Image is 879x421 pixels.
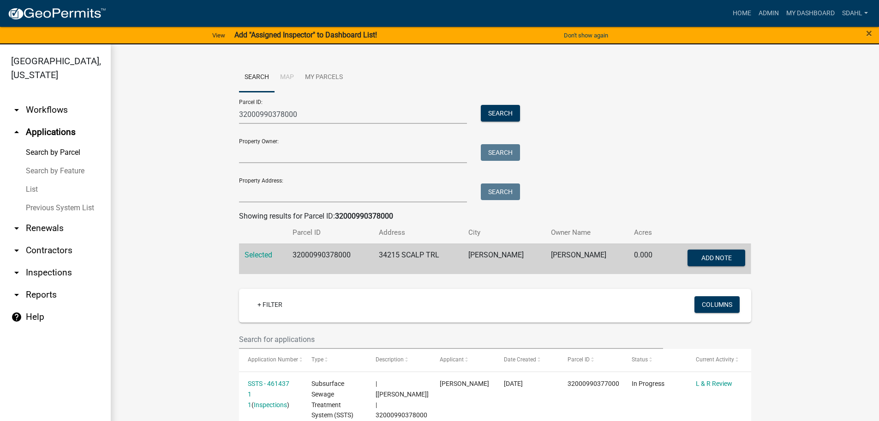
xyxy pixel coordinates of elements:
datatable-header-cell: Description [367,349,431,371]
i: arrow_drop_down [11,267,22,278]
a: Admin [755,5,783,22]
a: sdahl [838,5,872,22]
td: [PERSON_NAME] [545,244,628,274]
span: Scott M Ellingson [440,380,489,387]
i: arrow_drop_down [11,104,22,116]
th: Parcel ID [287,222,373,244]
th: Address [373,222,462,244]
datatable-header-cell: Applicant [431,349,495,371]
a: View [209,28,229,43]
span: Type [311,356,323,363]
span: Applicant [440,356,464,363]
td: 32000990378000 [287,244,373,274]
a: L & R Review [696,380,732,387]
input: Search for applications [239,330,664,349]
span: Current Activity [696,356,734,363]
button: Columns [694,296,740,313]
a: Selected [245,250,272,259]
th: Owner Name [545,222,628,244]
span: Application Number [248,356,298,363]
td: [PERSON_NAME] [463,244,546,274]
a: + Filter [250,296,290,313]
span: 32000990377000 [568,380,619,387]
span: × [866,27,872,40]
div: Showing results for Parcel ID: [239,211,751,222]
span: Date Created [504,356,536,363]
span: Add Note [701,254,732,261]
i: arrow_drop_down [11,289,22,300]
a: SSTS - 461437 1 1 [248,380,289,409]
datatable-header-cell: Application Number [239,349,303,371]
span: In Progress [632,380,664,387]
a: Inspections [254,401,287,409]
strong: Add "Assigned Inspector" to Dashboard List! [234,31,377,39]
th: City [463,222,546,244]
span: Description [376,356,404,363]
i: arrow_drop_up [11,127,22,138]
span: Parcel ID [568,356,590,363]
button: Search [481,105,520,122]
i: arrow_drop_down [11,245,22,256]
button: Search [481,144,520,161]
datatable-header-cell: Parcel ID [559,349,623,371]
datatable-header-cell: Type [303,349,367,371]
a: Home [729,5,755,22]
span: Status [632,356,648,363]
a: My Dashboard [783,5,838,22]
a: Search [239,63,275,92]
td: 0.000 [628,244,665,274]
button: Search [481,183,520,200]
div: ( ) [248,378,294,410]
button: Add Note [688,250,745,266]
i: help [11,311,22,323]
datatable-header-cell: Status [623,349,687,371]
i: arrow_drop_down [11,223,22,234]
th: Acres [628,222,665,244]
button: Close [866,28,872,39]
span: 08/08/2025 [504,380,523,387]
td: 34215 SCALP TRL [373,244,462,274]
datatable-header-cell: Current Activity [687,349,751,371]
a: My Parcels [299,63,348,92]
datatable-header-cell: Date Created [495,349,559,371]
button: Don't show again [560,28,612,43]
strong: 32000990378000 [335,212,393,220]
